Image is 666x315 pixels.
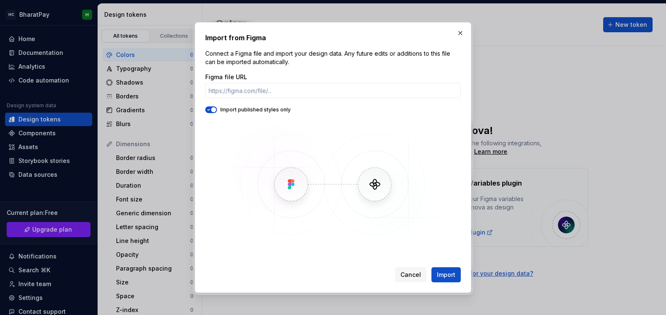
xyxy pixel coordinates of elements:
[205,83,461,98] input: https://figma.com/file/...
[205,49,461,66] p: Connect a Figma file and import your design data. Any future edits or additions to this file can ...
[400,271,421,279] span: Cancel
[205,33,461,43] h2: Import from Figma
[437,271,455,279] span: Import
[395,267,426,282] button: Cancel
[431,267,461,282] button: Import
[205,106,461,113] div: Import published styles only
[205,73,247,81] label: Figma file URL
